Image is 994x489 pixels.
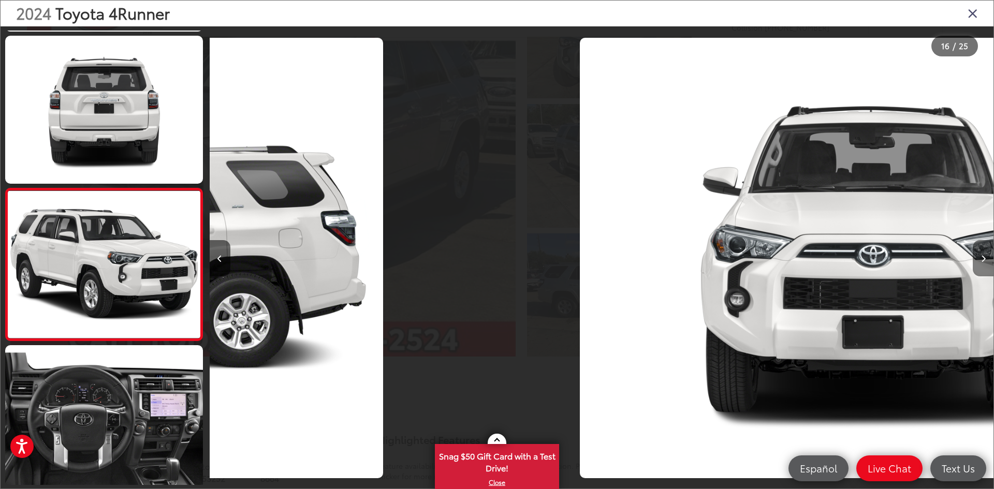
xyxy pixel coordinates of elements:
[941,40,949,51] span: 16
[788,455,849,481] a: Español
[973,240,993,276] button: Next image
[937,462,980,475] span: Text Us
[930,455,986,481] a: Text Us
[952,42,957,50] span: /
[436,445,558,477] span: Snag $50 Gift Card with a Test Drive!
[959,40,968,51] span: 25
[795,462,842,475] span: Español
[863,462,916,475] span: Live Chat
[968,6,978,20] i: Close gallery
[16,2,51,24] span: 2024
[210,240,230,276] button: Previous image
[3,34,204,185] img: 2024 Toyota 4Runner SR5
[856,455,923,481] a: Live Chat
[6,191,202,338] img: 2024 Toyota 4Runner SR5
[55,2,170,24] span: Toyota 4Runner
